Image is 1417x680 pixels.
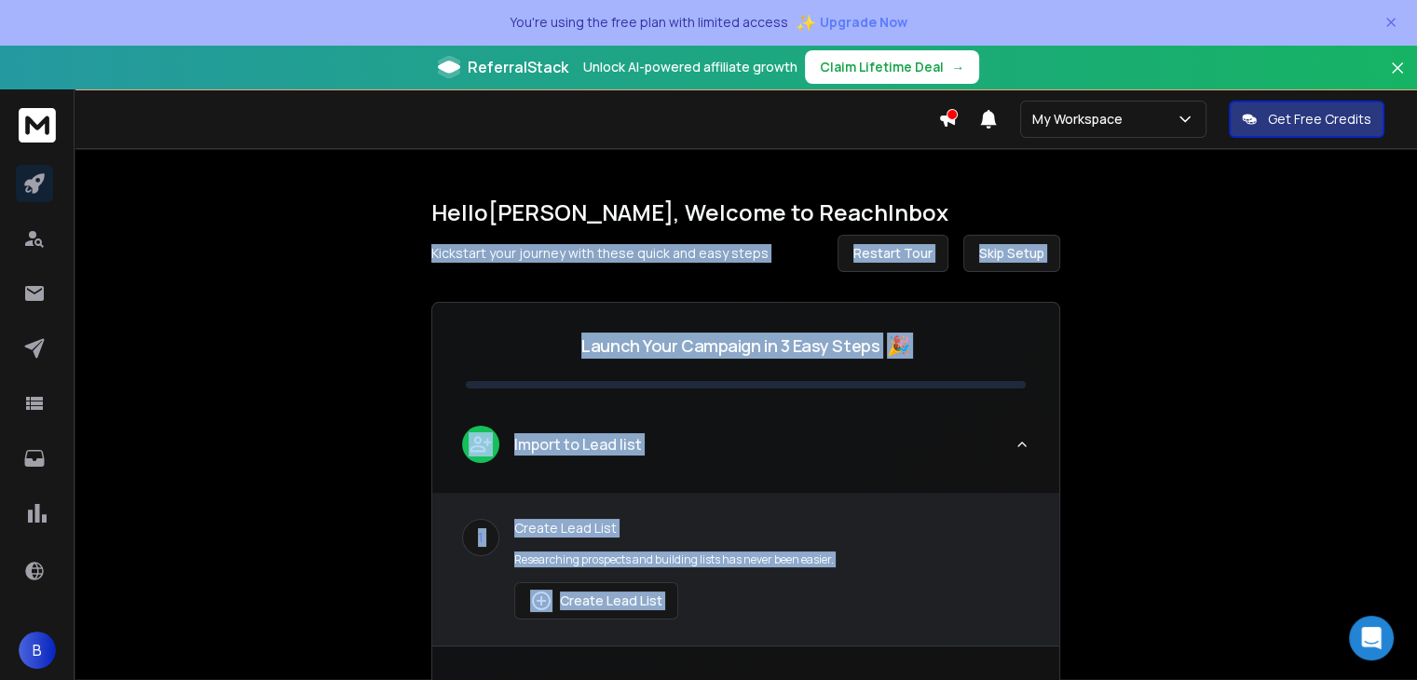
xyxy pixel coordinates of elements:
[1229,101,1384,138] button: Get Free Credits
[514,552,1029,567] p: Researching prospects and building lists has never been easier.
[796,9,816,35] span: ✨
[820,13,907,32] span: Upgrade Now
[468,56,568,78] span: ReferralStack
[583,58,797,76] p: Unlock AI-powered affiliate growth
[1268,110,1371,129] p: Get Free Credits
[1032,110,1130,129] p: My Workspace
[530,590,552,612] img: lead
[838,235,948,272] button: Restart Tour
[510,13,788,32] p: You're using the free plan with limited access
[887,333,910,359] span: 🎉
[581,333,879,359] p: Launch Your Campaign in 3 Easy Steps
[469,432,493,456] img: lead
[1349,616,1394,660] div: Open Intercom Messenger
[514,519,1029,537] p: Create Lead List
[431,197,1060,227] h1: Hello [PERSON_NAME] , Welcome to ReachInbox
[432,493,1059,646] div: leadImport to Lead list
[19,632,56,669] button: B
[431,244,769,263] p: Kickstart your journey with these quick and easy steps
[951,58,964,76] span: →
[979,244,1044,263] span: Skip Setup
[462,519,499,556] div: 1
[514,582,678,619] button: Create Lead List
[514,433,642,456] p: Import to Lead list
[1385,56,1410,101] button: Close banner
[796,4,907,41] button: ✨Upgrade Now
[805,50,979,84] button: Claim Lifetime Deal→
[432,411,1059,493] button: leadImport to Lead list
[963,235,1060,272] button: Skip Setup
